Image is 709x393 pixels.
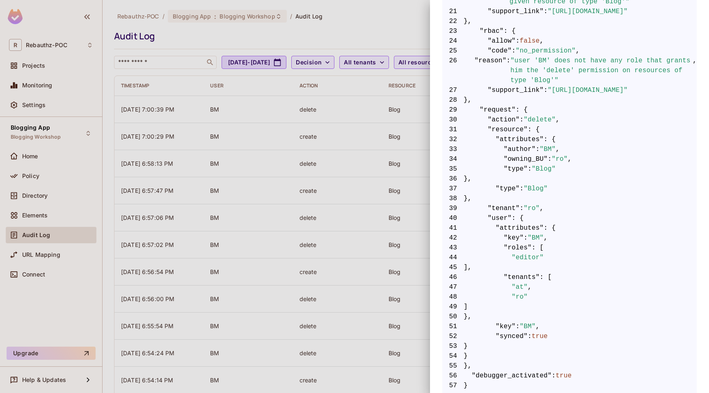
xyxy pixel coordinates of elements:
[536,322,540,331] span: ,
[544,233,548,243] span: ,
[552,154,568,164] span: "ro"
[520,115,524,125] span: :
[442,351,464,361] span: 54
[568,154,572,164] span: ,
[442,302,464,312] span: 49
[442,95,464,105] span: 28
[504,272,540,282] span: "tenants"
[442,95,697,105] span: },
[488,46,512,56] span: "code"
[472,371,552,381] span: "debugger_activated"
[442,16,464,26] span: 22
[442,194,464,203] span: 38
[442,243,464,253] span: 43
[504,164,528,174] span: "type"
[528,164,532,174] span: :
[524,233,528,243] span: :
[536,144,540,154] span: :
[528,233,544,243] span: "BM"
[442,312,464,322] span: 50
[540,272,551,282] span: : [
[524,203,540,213] span: "ro"
[556,371,572,381] span: true
[532,243,544,253] span: : [
[442,361,464,371] span: 55
[442,312,697,322] span: },
[548,85,628,95] span: "[URL][DOMAIN_NAME]"
[544,85,548,95] span: :
[544,135,556,144] span: : {
[496,135,544,144] span: "attributes"
[516,36,520,46] span: :
[512,253,544,263] span: "editor"
[488,125,528,135] span: "resource"
[552,371,556,381] span: :
[532,164,556,174] span: "Blog"
[442,144,464,154] span: 33
[442,381,464,391] span: 57
[488,115,520,125] span: "action"
[442,184,464,194] span: 37
[442,263,464,272] span: 45
[496,331,528,341] span: "synced"
[442,36,464,46] span: 24
[512,282,528,292] span: "at"
[442,233,464,243] span: 42
[576,46,580,56] span: ,
[532,331,548,341] span: true
[488,203,520,213] span: "tenant"
[548,7,628,16] span: "[URL][DOMAIN_NAME]"
[442,164,464,174] span: 35
[540,203,544,213] span: ,
[488,7,544,16] span: "support_link"
[474,56,506,85] span: "reason"
[442,292,464,302] span: 48
[488,36,516,46] span: "allow"
[528,331,532,341] span: :
[442,351,697,361] span: }
[544,7,548,16] span: :
[528,282,532,292] span: ,
[516,46,576,56] span: "no_permission"
[442,115,464,125] span: 30
[442,46,464,56] span: 25
[442,341,464,351] span: 53
[516,105,528,115] span: : {
[504,243,532,253] span: "roles"
[442,85,464,95] span: 27
[442,322,464,331] span: 51
[512,213,524,223] span: : {
[693,56,697,85] span: ,
[442,174,464,184] span: 36
[496,322,516,331] span: "key"
[528,125,540,135] span: : {
[512,292,528,302] span: "ro"
[504,144,536,154] span: "author"
[540,144,556,154] span: "BM"
[504,26,516,36] span: : {
[480,26,504,36] span: "rbac"
[512,46,516,56] span: :
[510,56,693,85] span: "user 'BM' does not have any role that grants him the 'delete' permission on resources of type 'B...
[524,115,556,125] span: "delete"
[556,144,560,154] span: ,
[556,115,560,125] span: ,
[548,154,552,164] span: :
[442,7,464,16] span: 21
[504,233,524,243] span: "key"
[442,331,464,341] span: 52
[442,105,464,115] span: 29
[516,322,520,331] span: :
[442,263,697,272] span: ],
[442,213,464,223] span: 40
[442,26,464,36] span: 23
[544,223,556,233] span: : {
[442,282,464,292] span: 47
[504,154,548,164] span: "owning_BU"
[520,36,540,46] span: false
[442,341,697,351] span: }
[442,223,464,233] span: 41
[442,203,464,213] span: 39
[520,184,524,194] span: :
[506,56,510,85] span: :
